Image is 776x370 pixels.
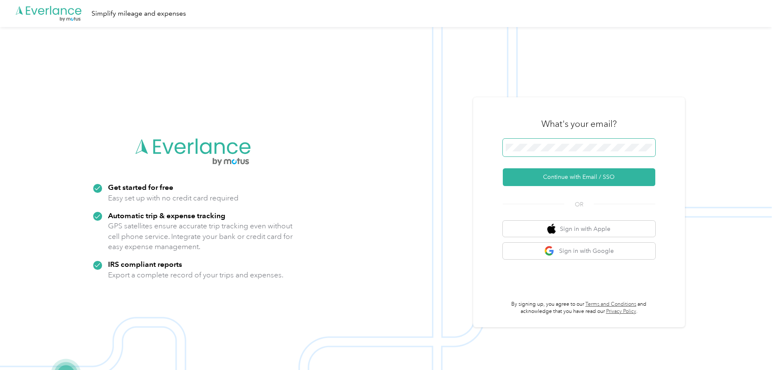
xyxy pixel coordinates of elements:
[91,8,186,19] div: Simplify mileage and expenses
[585,301,636,307] a: Terms and Conditions
[606,308,636,315] a: Privacy Policy
[108,260,182,269] strong: IRS compliant reports
[503,243,655,259] button: google logoSign in with Google
[108,183,173,192] strong: Get started for free
[108,211,225,220] strong: Automatic trip & expense tracking
[547,224,556,234] img: apple logo
[108,221,293,252] p: GPS satellites ensure accurate trip tracking even without cell phone service. Integrate your bank...
[503,168,655,186] button: Continue with Email / SSO
[503,221,655,237] button: apple logoSign in with Apple
[108,193,238,203] p: Easy set up with no credit card required
[541,118,617,130] h3: What's your email?
[503,301,655,315] p: By signing up, you agree to our and acknowledge that you have read our .
[108,270,283,280] p: Export a complete record of your trips and expenses.
[544,246,555,256] img: google logo
[564,200,594,209] span: OR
